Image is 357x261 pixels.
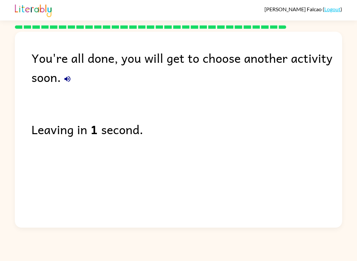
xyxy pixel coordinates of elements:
div: You're all done, you will get to choose another activity soon. [31,48,342,87]
img: Literably [15,3,52,17]
a: Logout [324,6,340,12]
b: 1 [91,120,98,139]
div: Leaving in second. [31,120,342,139]
span: [PERSON_NAME] Falcao [264,6,323,12]
div: ( ) [264,6,342,12]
